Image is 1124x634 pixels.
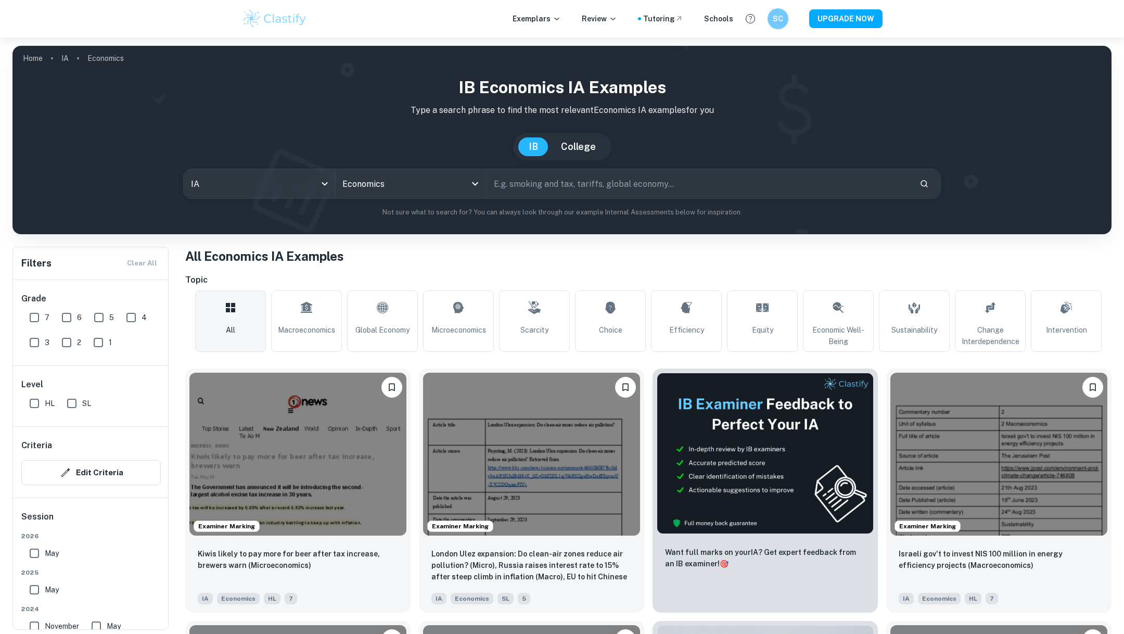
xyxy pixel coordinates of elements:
span: Examiner Marking [895,522,960,531]
h1: IB Economics IA examples [21,75,1103,100]
p: Want full marks on your IA ? Get expert feedback from an IB examiner! [665,547,865,569]
span: Intervention [1046,324,1087,336]
img: profile cover [12,46,1112,234]
span: 2 [77,337,81,348]
p: Kiwis likely to pay more for beer after tax increase, brewers warn (Microeconomics) [198,548,398,571]
span: Economic Well-Being [808,324,869,347]
h1: All Economics IA Examples [185,247,1112,265]
span: Economics [918,593,961,604]
span: All [226,324,235,336]
span: Choice [599,324,622,336]
input: E.g. smoking and tax, tariffs, global economy... [487,169,911,198]
a: Examiner MarkingBookmarkIsraeli gov't to invest NIS 100 million in energy efficiency projects (Ma... [886,369,1112,613]
h6: Grade [21,293,161,305]
a: Tutoring [643,13,683,24]
img: Economics IA example thumbnail: Kiwis likely to pay more for beer after [189,373,406,536]
a: ThumbnailWant full marks on yourIA? Get expert feedback from an IB examiner! [653,369,878,613]
div: IA [184,169,335,198]
a: Schools [704,13,733,24]
span: 2024 [21,604,161,614]
button: UPGRADE NOW [809,9,883,28]
span: November [45,620,79,632]
span: Sustainability [891,324,937,336]
p: Not sure what to search for? You can always look through our example Internal Assessments below f... [21,207,1103,218]
span: SL [497,593,514,604]
span: IA [431,593,446,604]
span: 7 [45,312,49,323]
span: Examiner Marking [194,522,259,531]
h6: Filters [21,256,52,271]
span: 6 [77,312,82,323]
p: Israeli gov't to invest NIS 100 million in energy efficiency projects (Macroeconomics) [899,548,1099,571]
button: College [551,137,606,156]
p: Economics [87,53,124,64]
span: May [45,584,59,595]
span: Examiner Marking [428,522,493,531]
img: Clastify logo [241,8,308,29]
span: Economics [451,593,493,604]
span: 2025 [21,568,161,577]
p: Type a search phrase to find the most relevant Economics IA examples for you [21,104,1103,117]
span: 4 [142,312,147,323]
span: 7 [285,593,297,604]
span: Equity [752,324,773,336]
span: Scarcity [520,324,548,336]
span: IA [899,593,914,604]
a: Examiner MarkingBookmarkLondon Ulez expansion: Do clean-air zones reduce air pollution? (Micro), ... [419,369,644,613]
button: Edit Criteria [21,460,161,485]
span: 🎯 [720,560,729,568]
a: Examiner MarkingBookmarkKiwis likely to pay more for beer after tax increase, brewers warn (Micro... [185,369,411,613]
span: 2026 [21,531,161,541]
span: Microeconomics [431,324,486,336]
p: London Ulez expansion: Do clean-air zones reduce air pollution? (Micro), Russia raises interest r... [431,548,632,584]
img: Economics IA example thumbnail: London Ulez expansion: Do clean-air zone [423,373,640,536]
h6: Topic [185,274,1112,286]
span: May [107,620,121,632]
span: HL [264,593,280,604]
span: 7 [986,593,998,604]
button: Bookmark [381,377,402,398]
button: Bookmark [615,377,636,398]
span: Economics [217,593,260,604]
button: Help and Feedback [742,10,759,28]
h6: SC [772,13,784,24]
p: Exemplars [513,13,561,24]
span: SL [82,398,91,409]
span: HL [45,398,55,409]
span: 3 [45,337,49,348]
span: IA [198,593,213,604]
span: 5 [109,312,114,323]
button: IB [518,137,548,156]
button: Bookmark [1082,377,1103,398]
span: 5 [518,593,530,604]
button: Search [915,175,933,193]
img: Economics IA example thumbnail: Israeli gov't to invest NIS 100 million [890,373,1107,536]
span: HL [965,593,981,604]
span: Macroeconomics [278,324,335,336]
h6: Level [21,378,161,391]
span: May [45,548,59,559]
h6: Criteria [21,439,52,452]
span: 1 [109,337,112,348]
h6: Session [21,511,161,531]
button: SC [768,8,788,29]
button: Open [468,176,482,191]
span: Efficiency [669,324,704,336]
span: Change Interdependence [960,324,1021,347]
p: Review [582,13,617,24]
a: IA [61,51,69,66]
a: Home [23,51,43,66]
img: Thumbnail [657,373,874,534]
span: Global Economy [355,324,410,336]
